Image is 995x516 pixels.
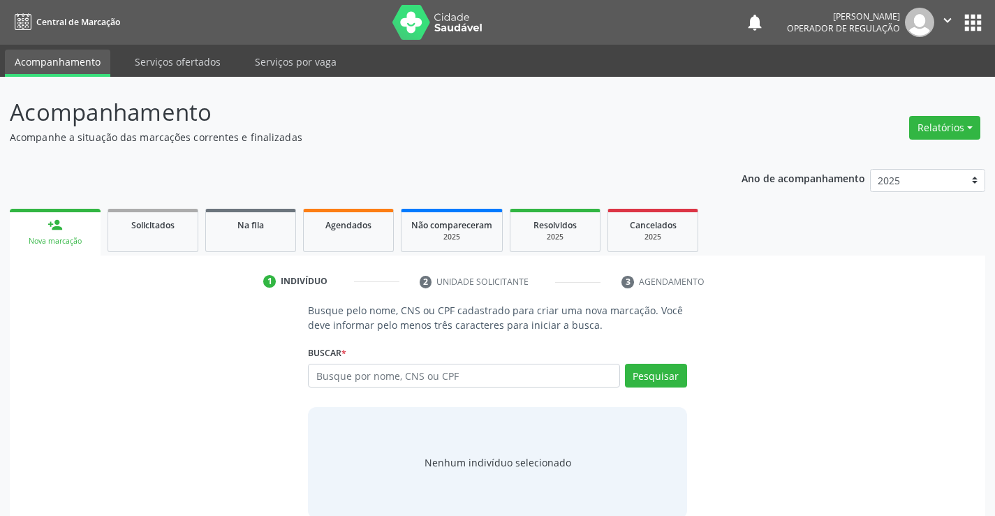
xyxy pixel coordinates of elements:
[745,13,765,32] button: notifications
[630,219,677,231] span: Cancelados
[281,275,327,288] div: Indivíduo
[411,232,492,242] div: 2025
[308,364,619,388] input: Busque por nome, CNS ou CPF
[47,217,63,233] div: person_add
[5,50,110,77] a: Acompanhamento
[263,275,276,288] div: 1
[237,219,264,231] span: Na fila
[909,116,980,140] button: Relatórios
[10,10,120,34] a: Central de Marcação
[125,50,230,74] a: Serviços ofertados
[533,219,577,231] span: Resolvidos
[520,232,590,242] div: 2025
[961,10,985,35] button: apps
[245,50,346,74] a: Serviços por vaga
[940,13,955,28] i: 
[411,219,492,231] span: Não compareceram
[625,364,687,388] button: Pesquisar
[10,130,693,145] p: Acompanhe a situação das marcações correntes e finalizadas
[787,10,900,22] div: [PERSON_NAME]
[308,342,346,364] label: Buscar
[787,22,900,34] span: Operador de regulação
[618,232,688,242] div: 2025
[131,219,175,231] span: Solicitados
[905,8,934,37] img: img
[425,455,571,470] div: Nenhum indivíduo selecionado
[20,236,91,246] div: Nova marcação
[10,95,693,130] p: Acompanhamento
[325,219,371,231] span: Agendados
[36,16,120,28] span: Central de Marcação
[308,303,686,332] p: Busque pelo nome, CNS ou CPF cadastrado para criar uma nova marcação. Você deve informar pelo men...
[934,8,961,37] button: 
[742,169,865,186] p: Ano de acompanhamento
